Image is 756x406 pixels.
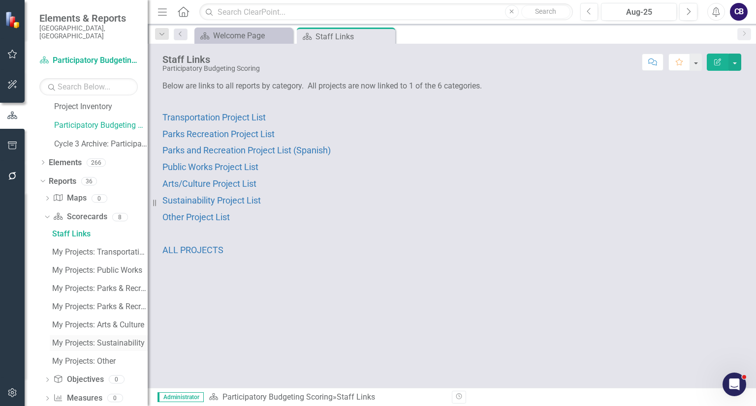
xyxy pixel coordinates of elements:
[222,392,333,402] a: Participatory Budgeting Scoring
[162,178,256,189] span: Arts/Culture Project List
[162,129,275,139] span: Parks Recreation Project List
[39,55,138,66] a: Participatory Budgeting Scoring
[109,376,125,384] div: 0
[213,29,290,42] div: Welcome Page
[52,266,148,275] div: My Projects: Public Works
[52,302,148,311] div: My Projects: Parks & Recreation Spanish
[52,230,148,238] div: Staff Links
[50,335,148,351] a: My Projects: Sustainability
[162,179,256,189] a: Arts/Culture Project List
[53,393,102,404] a: Measures
[54,101,148,113] a: Project Inventory
[601,3,677,21] button: Aug-25
[87,158,106,167] div: 266
[53,193,86,204] a: Maps
[337,392,375,402] div: Staff Links
[162,81,741,94] p: Below are links to all reports by category. All projects are now linked to 1 of the 6 categories.
[49,157,82,169] a: Elements
[50,353,148,369] a: My Projects: Other
[50,317,148,333] a: My Projects: Arts & Culture
[39,24,138,40] small: [GEOGRAPHIC_DATA], [GEOGRAPHIC_DATA]
[107,394,123,403] div: 0
[52,248,148,257] div: My Projects: Transportation
[53,374,103,385] a: Objectives
[162,146,331,155] a: Parks and Recreation Project List (Spanish)
[162,213,230,222] a: Other Project List
[52,357,148,366] div: My Projects: Other
[209,392,444,403] div: »
[52,320,148,329] div: My Projects: Arts & Culture
[81,177,97,185] div: 36
[92,194,107,203] div: 0
[50,299,148,315] a: My Projects: Parks & Recreation Spanish
[162,196,261,205] a: Sustainability Project List
[162,163,258,172] a: Public Works Project List
[162,246,223,255] a: ALL PROJECTS
[730,3,748,21] button: CB
[162,65,260,72] div: Participatory Budgeting Scoring
[39,12,138,24] span: Elements & Reports
[50,281,148,296] a: My Projects: Parks & Recreation
[162,54,260,65] div: Staff Links
[162,112,266,122] span: Transportation Project List
[535,7,556,15] span: Search
[521,5,570,19] button: Search
[162,195,261,205] span: Sustainability Project List
[39,78,138,95] input: Search Below...
[199,3,572,21] input: Search ClearPoint...
[50,226,148,242] a: Staff Links
[604,6,673,18] div: Aug-25
[49,176,76,187] a: Reports
[315,30,393,43] div: Staff Links
[197,29,290,42] a: Welcome Page
[162,245,223,255] span: ALL PROJECTS
[162,130,275,139] a: Parks Recreation Project List
[54,120,148,131] a: Participatory Budgeting Scoring
[52,339,148,348] div: My Projects: Sustainability
[162,113,266,122] a: Transportation Project List
[723,373,746,396] iframe: Intercom live chat
[162,145,331,155] span: Parks and Recreation Project List (Spanish)
[53,211,107,223] a: Scorecards
[162,212,230,222] span: Other Project List
[5,11,22,29] img: ClearPoint Strategy
[50,244,148,260] a: My Projects: Transportation
[52,284,148,293] div: My Projects: Parks & Recreation
[157,392,204,402] span: Administrator
[54,139,148,150] a: Cycle 3 Archive: Participatory Budgeting Scoring
[162,162,258,172] span: Public Works Project List
[112,213,128,221] div: 8
[50,262,148,278] a: My Projects: Public Works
